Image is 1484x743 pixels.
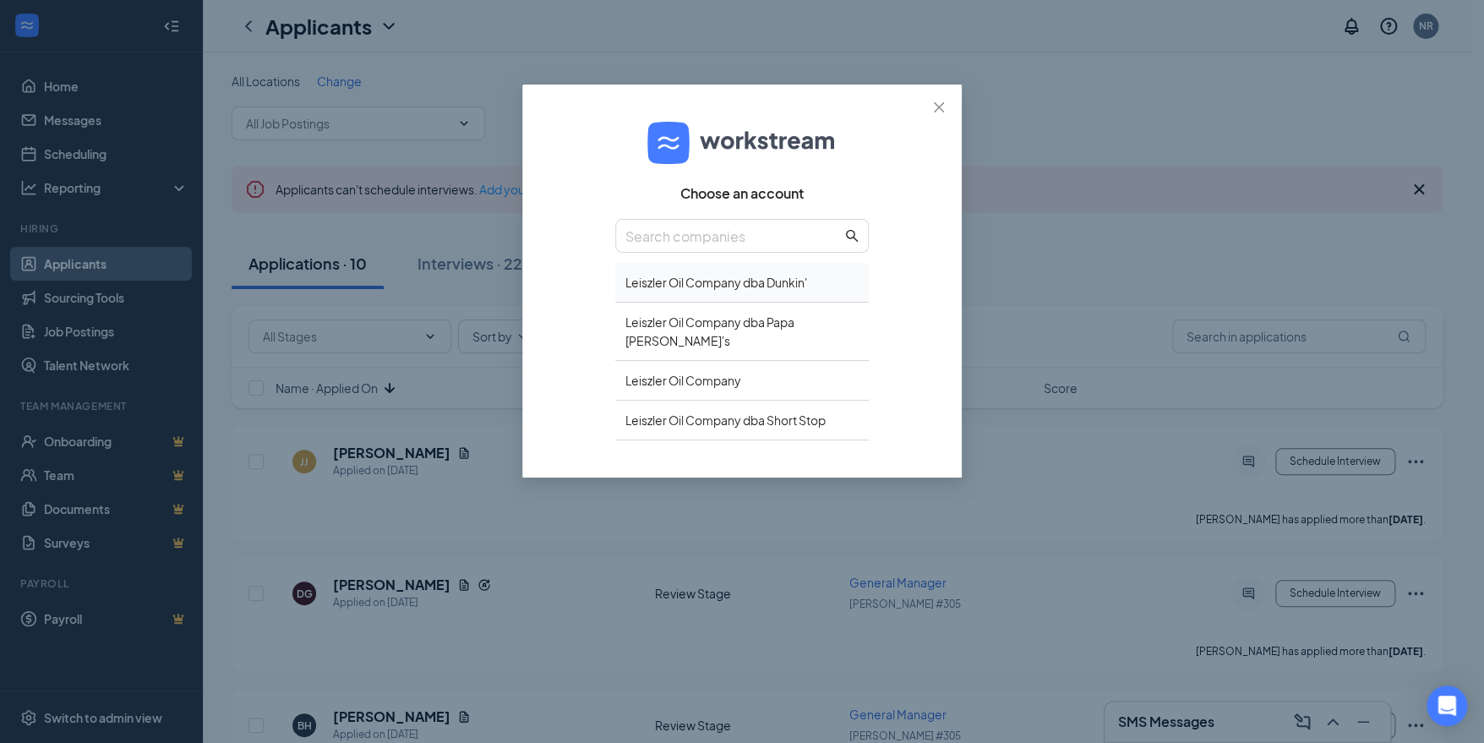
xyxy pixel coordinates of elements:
span: close [932,101,946,114]
button: Close [916,85,962,130]
span: Choose an account [680,185,804,202]
div: Leiszler Oil Company dba Dunkin' [615,263,869,303]
div: Open Intercom Messenger [1427,686,1467,726]
img: logo [647,122,837,164]
div: Leiszler Oil Company dba Papa [PERSON_NAME]'s [615,303,869,361]
span: search [845,229,859,243]
div: Leiszler Oil Company [615,361,869,401]
div: Leiszler Oil Company dba Short Stop [615,401,869,440]
input: Search companies [625,226,842,247]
